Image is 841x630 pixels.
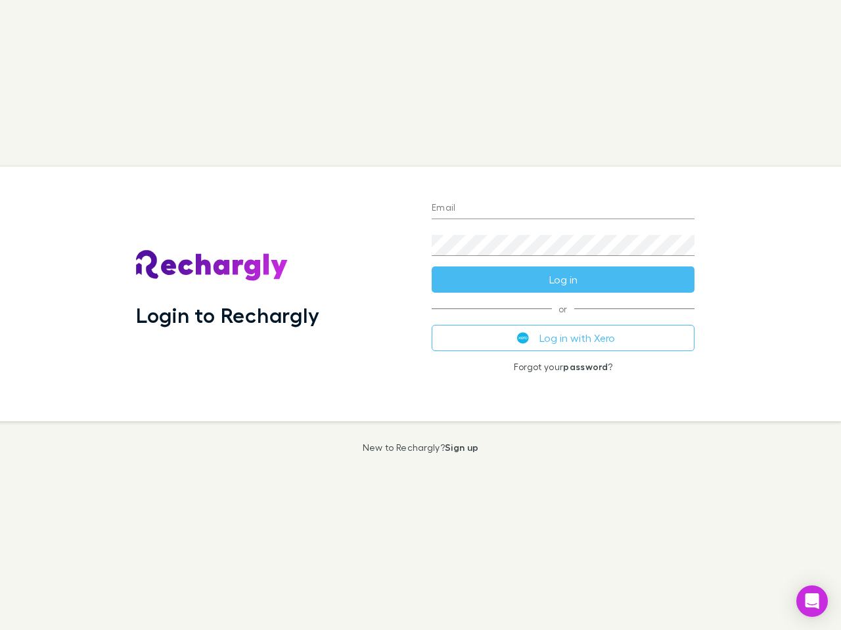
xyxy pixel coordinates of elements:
button: Log in [432,266,694,293]
div: Open Intercom Messenger [796,585,828,617]
p: New to Rechargly? [363,442,479,453]
button: Log in with Xero [432,325,694,351]
h1: Login to Rechargly [136,303,319,327]
img: Rechargly's Logo [136,250,288,282]
a: Sign up [445,442,478,453]
p: Forgot your ? [432,362,694,372]
a: password [563,361,608,372]
img: Xero's logo [517,332,529,344]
